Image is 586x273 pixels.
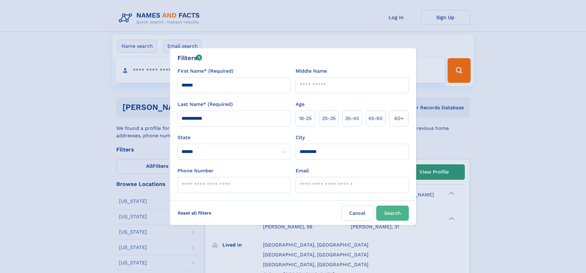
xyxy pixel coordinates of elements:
[177,67,233,75] label: First Name* (Required)
[177,167,213,175] label: Phone Number
[296,67,327,75] label: Middle Name
[394,115,404,122] span: 60+
[376,206,409,221] button: Search
[299,115,312,122] span: 18‑25
[296,134,305,141] label: City
[341,206,374,221] label: Cancel
[296,101,305,108] label: Age
[345,115,359,122] span: 35‑45
[174,206,215,220] label: Reset all filters
[296,167,309,175] label: Email
[177,53,202,62] div: Filters
[368,115,383,122] span: 45‑60
[177,134,291,141] label: State
[322,115,336,122] span: 25‑35
[177,101,233,108] label: Last Name* (Required)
